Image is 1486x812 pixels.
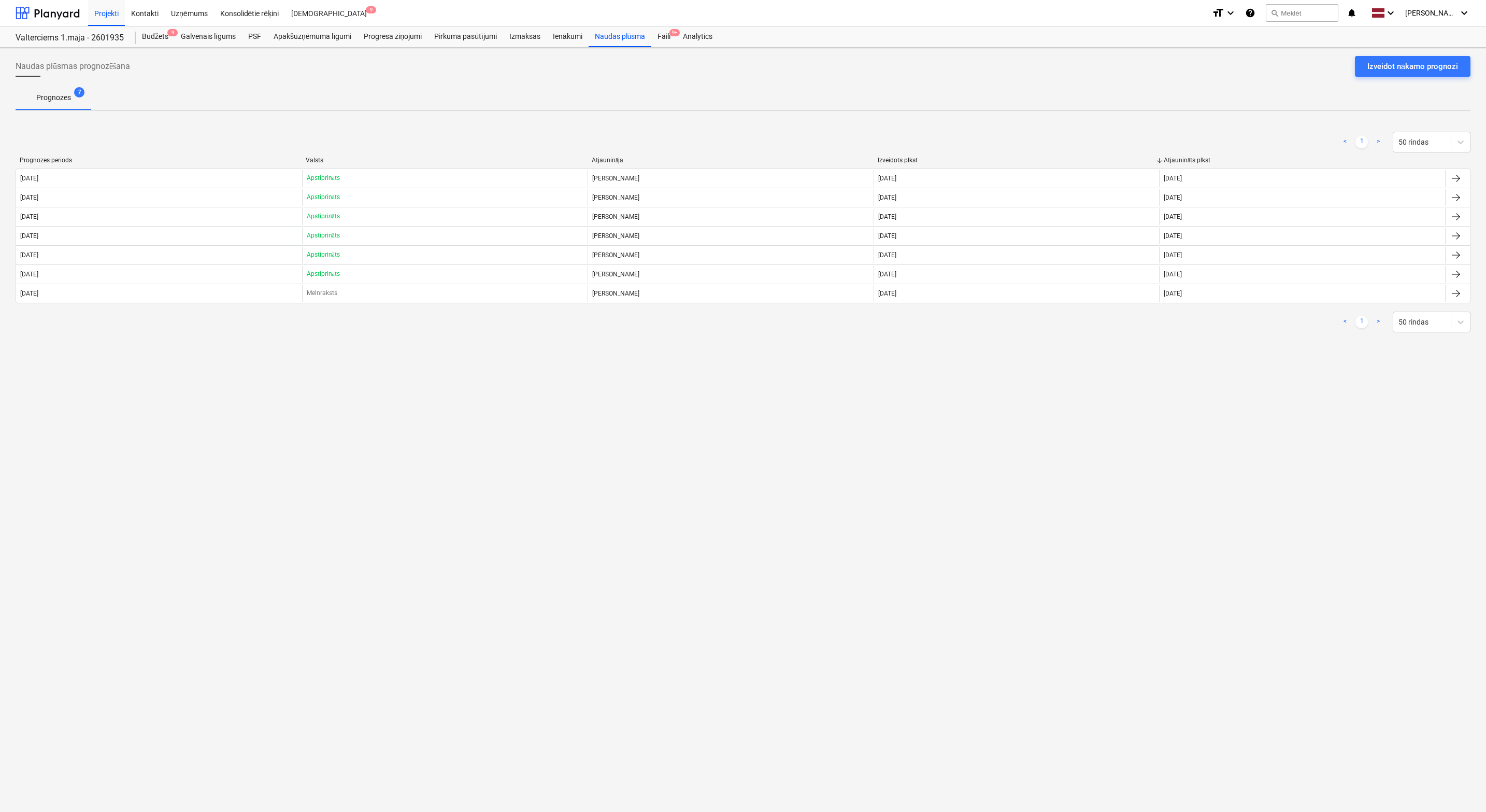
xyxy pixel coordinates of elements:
[175,26,242,47] a: Galvenais līgums
[1164,194,1182,201] div: [DATE]
[878,251,896,259] div: [DATE]
[20,194,38,201] div: [DATE]
[1372,136,1384,148] a: Next page
[1434,762,1486,812] iframe: Chat Widget
[1164,271,1182,278] div: [DATE]
[588,228,874,244] div: [PERSON_NAME]
[588,170,874,187] div: [PERSON_NAME]
[307,212,340,221] p: Apstiprināts
[267,26,358,47] a: Apakšuzņēmuma līgumi
[307,174,340,183] p: Apstiprināts
[878,271,896,278] div: [DATE]
[1164,290,1182,297] div: [DATE]
[878,213,896,220] div: [DATE]
[878,290,896,297] div: [DATE]
[503,26,547,47] a: Izmaksas
[1372,316,1384,328] a: Next page
[74,87,84,97] span: 7
[307,193,340,202] p: Apstiprināts
[307,250,340,259] p: Apstiprināts
[1224,7,1237,19] i: keyboard_arrow_down
[588,285,874,302] div: [PERSON_NAME]
[20,213,38,220] div: [DATE]
[592,157,869,164] div: Atjaunināja
[16,60,130,73] span: Naudas plūsmas prognozēšana
[358,26,428,47] a: Progresa ziņojumi
[1270,9,1279,17] span: search
[1405,9,1457,17] span: [PERSON_NAME]
[878,175,896,182] div: [DATE]
[1266,4,1338,22] button: Meklēt
[651,26,677,47] a: Faili9+
[1339,136,1351,148] a: Previous page
[589,26,652,47] a: Naudas plūsma
[669,29,680,36] span: 9+
[136,26,175,47] a: Budžets9
[1355,136,1368,148] a: Page 1 is your current page
[1164,232,1182,240] div: [DATE]
[307,270,340,278] p: Apstiprināts
[1355,316,1368,328] a: Page 1 is your current page
[1164,213,1182,220] div: [DATE]
[1355,56,1470,77] button: Izveidot nākamo prognozi
[588,189,874,206] div: [PERSON_NAME]
[20,232,38,240] div: [DATE]
[677,26,719,47] a: Analytics
[878,157,1155,164] div: Izveidots plkst
[651,26,677,47] div: Faili
[136,26,175,47] div: Budžets
[1339,316,1351,328] a: Previous page
[20,175,38,182] div: [DATE]
[878,232,896,240] div: [DATE]
[1164,251,1182,259] div: [DATE]
[307,231,340,240] p: Apstiprināts
[588,266,874,283] div: [PERSON_NAME]
[878,194,896,201] div: [DATE]
[588,208,874,225] div: [PERSON_NAME]
[547,26,589,47] a: Ienākumi
[1164,157,1441,164] div: Atjaunināts plkst
[1347,7,1357,19] i: notifications
[1384,7,1397,19] i: keyboard_arrow_down
[20,290,38,297] div: [DATE]
[588,247,874,263] div: [PERSON_NAME]
[366,6,376,13] span: 9
[20,157,297,164] div: Prognozes periods
[20,251,38,259] div: [DATE]
[167,29,178,36] span: 9
[36,92,71,103] p: Prognozes
[1458,7,1470,19] i: keyboard_arrow_down
[428,26,503,47] a: Pirkuma pasūtījumi
[242,26,267,47] a: PSF
[20,271,38,278] div: [DATE]
[16,33,123,44] div: Valterciems 1.māja - 2601935
[1164,175,1182,182] div: [DATE]
[307,289,337,298] p: Melnraksts
[1367,60,1458,73] div: Izveidot nākamo prognozi
[1245,7,1255,19] i: Zināšanu pamats
[306,157,583,164] div: Valsts
[1212,7,1224,19] i: format_size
